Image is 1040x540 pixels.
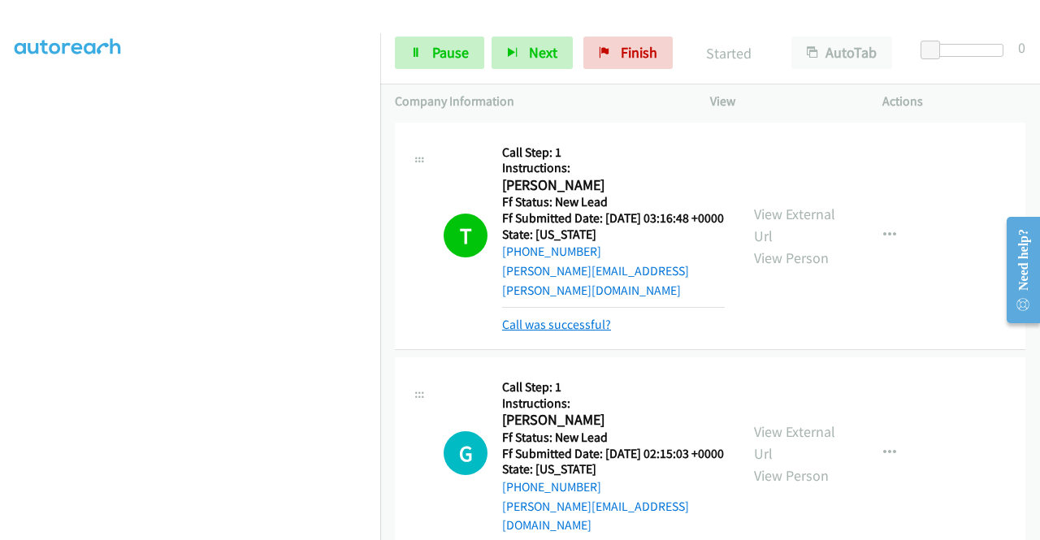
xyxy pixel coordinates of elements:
a: Finish [583,37,673,69]
p: Company Information [395,92,681,111]
a: [PHONE_NUMBER] [502,479,601,495]
h5: Instructions: [502,395,725,412]
a: View Person [754,248,829,267]
a: Call was successful? [502,317,611,332]
a: [PHONE_NUMBER] [502,244,601,259]
button: AutoTab [791,37,892,69]
h5: Ff Status: New Lead [502,430,725,446]
h5: Ff Submitted Date: [DATE] 02:15:03 +0000 [502,446,725,462]
span: Next [529,43,557,62]
p: View [710,92,853,111]
span: Pause [432,43,469,62]
h2: [PERSON_NAME] [502,176,719,195]
p: Started [695,42,762,64]
a: View External Url [754,205,835,245]
h1: G [444,431,487,475]
h5: State: [US_STATE] [502,227,725,243]
h2: [PERSON_NAME] [502,411,719,430]
h5: Call Step: 1 [502,379,725,395]
h1: T [444,214,487,257]
h5: Ff Submitted Date: [DATE] 03:16:48 +0000 [502,210,725,227]
div: 0 [1018,37,1025,58]
a: [PERSON_NAME][EMAIL_ADDRESS][PERSON_NAME][DOMAIN_NAME] [502,263,689,298]
h5: Call Step: 1 [502,145,725,161]
a: View External Url [754,422,835,463]
iframe: Resource Center [994,205,1040,335]
h5: Instructions: [502,160,725,176]
p: Actions [882,92,1025,111]
span: Finish [621,43,657,62]
a: View Person [754,466,829,485]
a: [PERSON_NAME][EMAIL_ADDRESS][DOMAIN_NAME] [502,499,689,534]
h5: State: [US_STATE] [502,461,725,477]
button: Next [492,37,573,69]
div: The call is yet to be attempted [444,431,487,475]
a: Pause [395,37,484,69]
h5: Ff Status: New Lead [502,194,725,210]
